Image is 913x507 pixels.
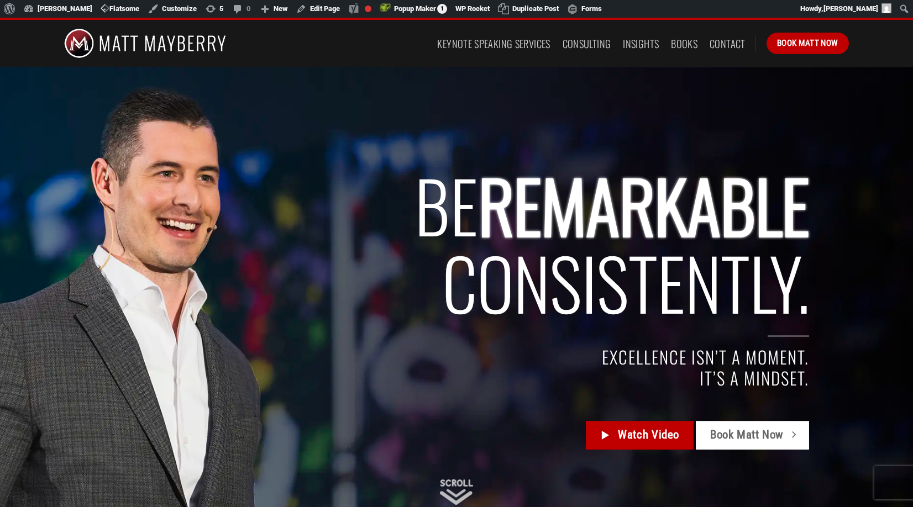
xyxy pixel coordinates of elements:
[152,166,809,321] h2: BE
[671,34,697,54] a: Books
[618,426,679,445] span: Watch Video
[777,36,838,50] span: Book Matt Now
[823,4,878,13] span: [PERSON_NAME]
[440,479,473,505] img: Scroll Down
[586,421,694,450] a: Watch Video
[623,34,659,54] a: Insights
[696,421,809,450] a: Book Matt Now
[710,34,746,54] a: Contact
[365,6,371,12] div: Focus keyphrase not set
[563,34,611,54] a: Consulting
[478,152,809,257] span: REMARKABLE
[152,347,809,368] h4: EXCELLENCE ISN’T A MOMENT.
[442,230,809,334] span: Consistently.
[152,368,809,388] h4: IT’S A MINDSET.
[437,4,447,14] span: 1
[437,34,550,54] a: Keynote Speaking Services
[64,20,226,67] img: Matt Mayberry
[710,426,784,445] span: Book Matt Now
[767,33,849,54] a: Book Matt Now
